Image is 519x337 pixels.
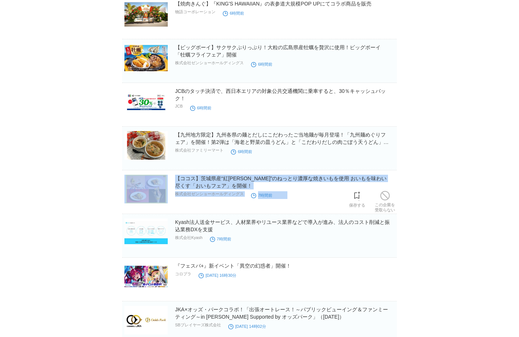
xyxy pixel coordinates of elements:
[124,218,168,247] img: Kyash法人送金サービス、人材業界やリユース業界などで導入が進み、法人のコスト削減と振込業務DXを支援
[190,106,211,110] time: 6時間前
[251,62,272,66] time: 6時間前
[228,324,266,329] time: [DATE] 14時02分
[175,219,390,232] a: Kyash法人送金サービス、人材業界やリユース業界などで導入が進み、法人のコスト削減と振込業務DXを支援
[175,263,291,269] a: 『フェスバ+』新イベント「異空の幻惑者」開催！
[175,148,224,153] p: 株式会社ファミリーマート
[175,322,221,328] p: SBプレイヤーズ株式会社
[124,175,168,203] img: 【ココス】茨城県産“紅はるか”のねっとり濃厚な焼きいもを使用 おいもを味わい尽くす「おいもフェア」を開催！
[175,175,386,189] a: 【ココス】茨城県産“紅[PERSON_NAME]”のねっとり濃厚な焼きいもを使用 おいもを味わい尽くす「おいもフェア」を開催！
[175,235,203,240] p: 株式会社Kyash
[124,44,168,72] img: 【ビッグボーイ】サクサクぷりっぷり！大粒の広島県産牡蠣を贅沢に使用！ビッグボーイ「牡蠣フライフェア」開催
[175,44,381,58] a: 【ビッグボーイ】サクサクぷりっぷり！大粒の広島県産牡蠣を贅沢に使用！ビッグボーイ「牡蠣フライフェア」開催
[175,60,244,66] p: 株式会社ゼンショーホールディングス
[175,307,388,320] a: JKA×オッズ・パークコラボ！「出張オートレース！～パブリックビューイング＆ファンミーティング～in [PERSON_NAME] Supported by オッズパーク」（[DATE]）
[175,104,183,108] p: JCB
[175,191,244,197] p: 株式会社ゼンショーホールディングス
[375,189,395,213] a: この企業を受取らない
[175,9,215,15] p: 物語コーポレーション
[251,193,272,198] time: 7時間前
[175,132,389,152] a: 【九州地方限定】九州各県の麺とだしにこだわったご当地麺が毎月登場！「九州麺めぐりフェア」を開催！第2弾は「海老と野菜の皿うどん」と「こだわりだしの肉ごぼう天うどん」の2種類を[DATE]より発売
[124,306,168,334] img: JKA×オッズ・パークコラボ！「出張オートレース！～パブリックビューイング＆ファンミーティング～in 上野 Supported by オッズパーク」（11月3日）
[210,237,231,241] time: 7時間前
[349,189,365,208] a: 保存する
[199,273,236,278] time: [DATE] 16時30分
[124,87,168,116] img: JCBのタッチ決済で、西日本エリアの対象公共交通機関に乗車すると、30％キャッシュバック！
[231,149,252,154] time: 6時間前
[124,262,168,291] img: 『フェスバ+』新イベント「異空の幻惑者」開催！
[124,131,168,160] img: 【九州地方限定】九州各県の麺とだしにこだわったご当地麺が毎月登場！「九州麺めぐりフェア」を開催！第2弾は「海老と野菜の皿うどん」と「こだわりだしの肉ごぼう天うどん」の2種類を10月14日（火）より発売
[175,271,191,277] p: コロプラ
[175,88,386,101] a: JCBのタッチ決済で、西日本エリアの対象公共交通機関に乗車すると、30％キャッシュバック！
[223,11,244,15] time: 6時間前
[175,1,371,7] a: 【焼肉きんぐ】『KING'S HAWAIIAN』の表参道大規模POP UPにてコラボ商品を販売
